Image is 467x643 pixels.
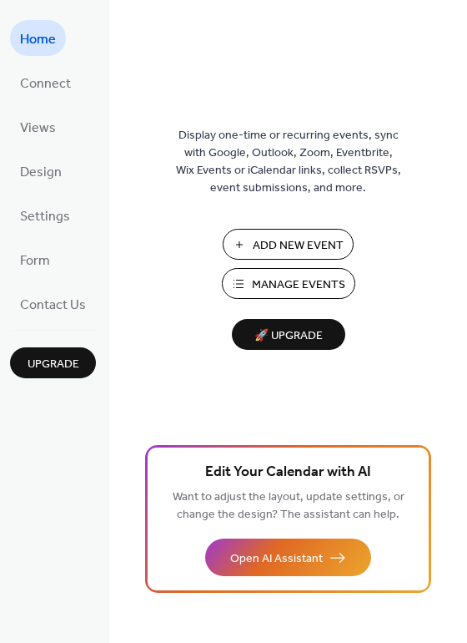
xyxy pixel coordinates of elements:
[20,159,62,185] span: Design
[10,197,80,233] a: Settings
[205,539,371,576] button: Open AI Assistant
[242,325,335,347] span: 🚀 Upgrade
[20,115,56,141] span: Views
[28,356,79,373] span: Upgrade
[10,286,96,321] a: Contact Us
[10,109,66,144] a: Views
[222,268,355,299] button: Manage Events
[10,347,96,378] button: Upgrade
[20,292,86,318] span: Contact Us
[10,153,72,189] a: Design
[10,20,66,56] a: Home
[20,248,50,274] span: Form
[173,486,404,526] span: Want to adjust the layout, update settings, or change the design? The assistant can help.
[20,71,71,97] span: Connect
[223,229,354,260] button: Add New Event
[253,237,344,255] span: Add New Event
[20,27,56,53] span: Home
[20,204,70,230] span: Settings
[176,127,401,197] span: Display one-time or recurring events, sync with Google, Outlook, Zoom, Eventbrite, Wix Events or ...
[232,319,345,350] button: 🚀 Upgrade
[252,276,345,294] span: Manage Events
[10,64,81,100] a: Connect
[10,241,60,277] a: Form
[205,461,371,484] span: Edit Your Calendar with AI
[230,550,323,568] span: Open AI Assistant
